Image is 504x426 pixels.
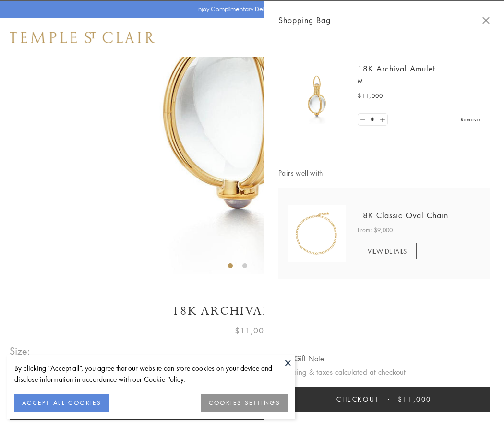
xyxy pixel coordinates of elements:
[278,14,331,26] span: Shopping Bag
[358,210,448,221] a: 18K Classic Oval Chain
[10,32,155,43] img: Temple St. Clair
[14,363,288,385] div: By clicking “Accept all”, you agree that our website can store cookies on your device and disclos...
[278,387,490,412] button: Checkout $11,000
[235,324,269,337] span: $11,000
[358,225,393,235] span: From: $9,000
[278,167,490,178] span: Pairs well with
[288,205,346,262] img: N88865-OV18
[10,343,31,359] span: Size:
[358,114,368,126] a: Set quantity to 0
[278,366,490,378] p: Shipping & taxes calculated at checkout
[461,114,480,125] a: Remove
[195,4,304,14] p: Enjoy Complimentary Delivery & Returns
[358,77,480,86] p: M
[358,63,435,74] a: 18K Archival Amulet
[288,67,346,125] img: 18K Archival Amulet
[10,303,494,319] h1: 18K Archival Amulet
[278,353,324,365] button: Add Gift Note
[368,247,407,256] span: VIEW DETAILS
[14,394,109,412] button: ACCEPT ALL COOKIES
[482,17,490,24] button: Close Shopping Bag
[398,394,432,404] span: $11,000
[358,243,417,259] a: VIEW DETAILS
[358,91,383,101] span: $11,000
[377,114,387,126] a: Set quantity to 2
[201,394,288,412] button: COOKIES SETTINGS
[336,394,379,404] span: Checkout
